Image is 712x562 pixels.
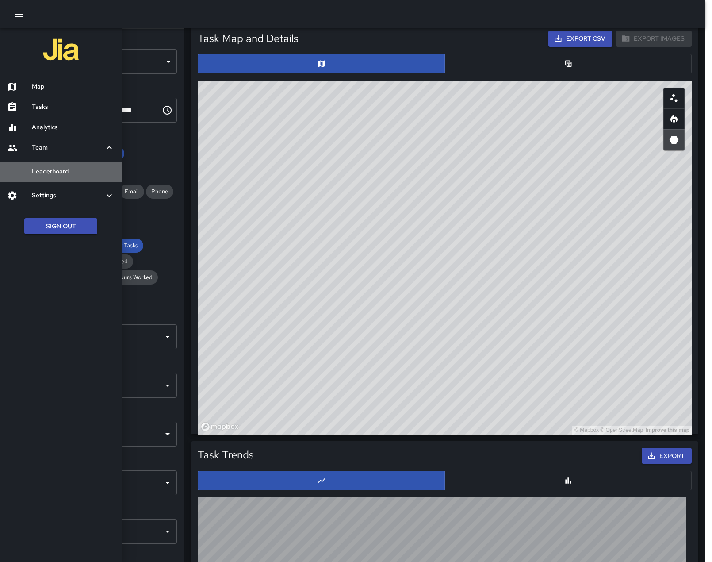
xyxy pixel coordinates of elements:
[32,143,104,153] h6: Team
[32,167,115,177] h6: Leaderboard
[32,191,104,200] h6: Settings
[32,123,115,132] h6: Analytics
[32,102,115,112] h6: Tasks
[24,218,97,235] button: Sign Out
[43,32,79,67] img: jia-logo
[32,82,115,92] h6: Map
